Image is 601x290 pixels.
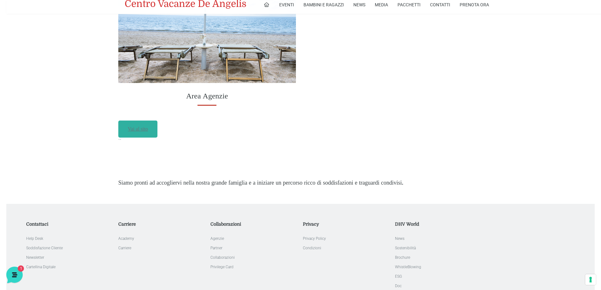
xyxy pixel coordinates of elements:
[27,68,99,74] p: Ciao! Benvenuto al [GEOGRAPHIC_DATA]! Come posso aiutarti!
[210,236,224,241] a: Agenzie
[585,274,596,285] button: Le tue preferenze relative al consenso per le tecnologie di tracciamento
[19,211,30,217] p: Home
[63,202,68,206] span: 1
[56,50,116,56] a: [DEMOGRAPHIC_DATA] tutto
[118,92,296,101] h3: Area Agenzie
[210,265,233,269] a: Privilege Card
[118,222,206,227] h5: Carriere
[395,265,421,269] a: WhistleBlowing
[10,61,23,74] img: light
[26,246,63,250] a: Soddisfazione Cliente
[118,121,296,144] div: ``
[67,105,116,110] a: Apri Centro Assistenza
[395,236,404,241] a: News
[27,61,99,67] span: [PERSON_NAME]
[118,236,134,241] a: Academy
[55,211,72,217] p: Messaggi
[303,246,321,250] a: Condizioni
[26,255,44,260] a: Newsletter
[303,222,390,227] h5: Privacy
[5,5,106,25] h2: Ciao da De Angelis Resort 👋
[395,246,416,250] a: Sostenibilità
[5,28,106,40] p: La nostra missione è rendere la tua esperienza straordinaria!
[41,83,93,88] span: Inizia una conversazione
[82,203,121,217] button: Aiuto
[10,50,54,56] span: Le tue conversazioni
[395,222,482,227] h5: DHV World
[303,236,326,241] a: Privacy Policy
[14,118,103,125] input: Cerca un articolo...
[118,180,483,186] h4: Siamo pronti ad accogliervi nella nostra grande famiglia e a iniziare un percorso ricco di soddis...
[97,211,106,217] p: Aiuto
[44,203,83,217] button: 1Messaggi
[10,105,49,110] span: Trova una risposta
[5,265,24,284] iframe: Customerly Messenger Launcher
[8,58,119,77] a: [PERSON_NAME]Ciao! Benvenuto al [GEOGRAPHIC_DATA]! Come posso aiutarti!13 gg fa1
[210,246,222,250] a: Partner
[118,246,131,250] a: Carriere
[26,236,43,241] a: Help Desk
[395,284,402,288] a: Doc
[26,265,56,269] a: Cartellina Digitale
[210,255,235,260] a: Collaborazioni
[5,203,44,217] button: Home
[395,255,410,260] a: Brochure
[118,121,157,138] a: Vai al sito
[395,274,402,279] a: ESG
[110,68,116,74] span: 1
[26,222,114,227] h5: Contattaci
[103,61,116,66] p: 13 gg fa
[210,222,298,227] h5: Collaborazioni
[10,80,116,92] button: Inizia una conversazione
